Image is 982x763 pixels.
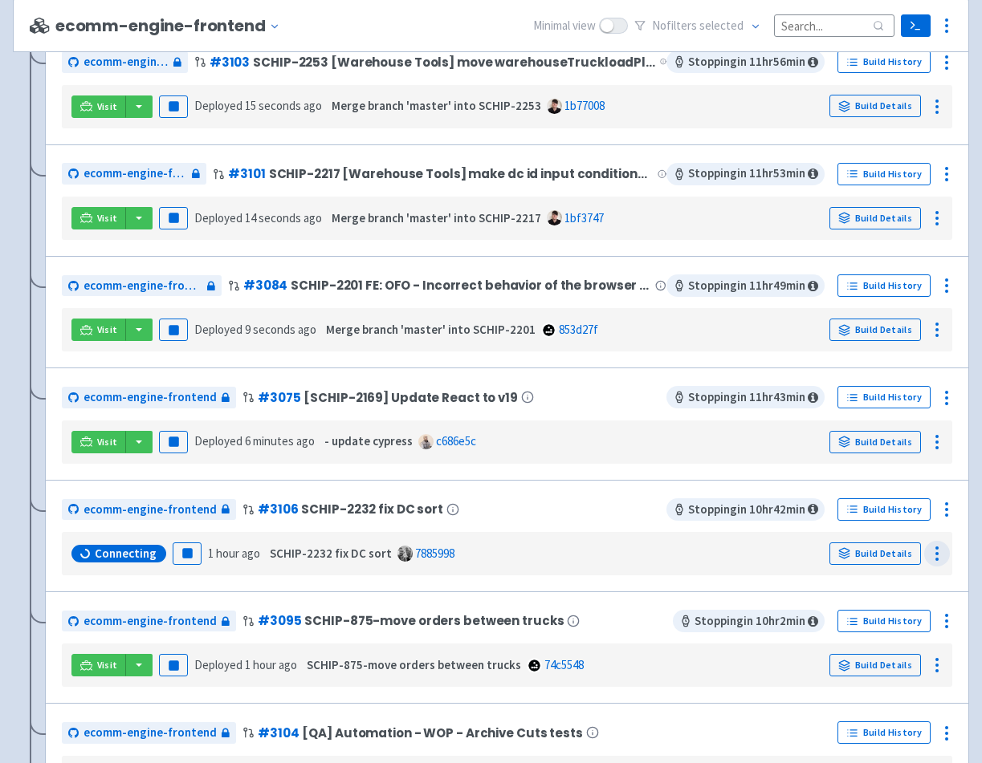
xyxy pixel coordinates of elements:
[62,387,236,408] a: ecomm-engine-frontend
[97,436,118,448] span: Visit
[307,657,521,672] strong: SCHIP-875-move orders between trucks
[837,386,931,408] a: Build History
[673,610,825,632] span: Stopping in 10 hr 2 min
[84,53,169,71] span: ecomm-engine-frontend
[258,612,301,629] a: #3095
[71,95,126,118] a: Visit
[95,546,157,562] span: Connecting
[666,163,825,185] span: Stopping in 11 hr 53 min
[332,98,541,113] strong: Merge branch 'master' into SCHIP-2253
[97,659,118,672] span: Visit
[194,322,316,337] span: Deployed
[324,433,413,448] strong: - update cypress
[666,498,825,521] span: Stopping in 10 hr 42 min
[159,431,188,453] button: Pause
[253,55,656,69] span: SCHIP-2253 [Warehouse Tools] move warehouseTruckloadPlants + warehouseTruckloadShipTos queries, u...
[666,51,825,73] span: Stopping in 11 hr 56 min
[210,54,250,71] a: #3103
[326,322,536,337] strong: Merge branch 'master' into SCHIP-2201
[291,278,652,292] span: SCHIP-2201 FE: OFO - Incorrect behavior of the browser back button
[559,322,598,337] a: 853d27f
[194,657,297,672] span: Deployed
[258,724,299,741] a: #3104
[837,498,931,521] a: Build History
[837,274,931,297] a: Build History
[533,17,596,35] span: Minimal view
[564,98,605,113] a: 1b77008
[84,164,187,183] span: ecomm-engine-frontend
[245,657,297,672] time: 1 hour ago
[71,431,126,453] a: Visit
[243,277,287,294] a: #3084
[245,210,322,225] time: 14 seconds ago
[84,501,217,519] span: ecomm-engine-frontend
[269,167,654,181] span: SCHIP-2217 [Warehouse Tools] make dc id input conditional for all queries + mutations
[652,17,744,35] span: No filter s
[173,542,202,565] button: Pause
[55,17,287,35] button: ecomm-engine-frontend
[837,51,931,73] a: Build History
[194,98,322,113] span: Deployed
[829,542,921,565] a: Build Details
[84,612,217,631] span: ecomm-engine-frontend
[84,388,217,407] span: ecomm-engine-frontend
[301,502,443,516] span: SCHIP-2232 fix DC sort
[258,501,298,517] a: #3106
[829,95,921,117] a: Build Details
[208,546,260,561] time: 1 hour ago
[829,431,921,453] a: Build Details
[194,433,315,448] span: Deployed
[837,721,931,744] a: Build History
[901,14,931,37] a: Terminal
[71,319,126,341] a: Visit
[564,210,604,225] a: 1bf3747
[436,433,476,448] a: c686e5c
[159,207,188,229] button: Pause
[245,322,316,337] time: 9 seconds ago
[97,100,118,113] span: Visit
[666,386,825,408] span: Stopping in 11 hr 43 min
[62,51,188,73] a: ecomm-engine-frontend
[84,724,217,742] span: ecomm-engine-frontend
[62,611,236,632] a: ecomm-engine-frontend
[62,499,236,521] a: ecomm-engine-frontend
[228,165,265,182] a: #3101
[304,614,564,627] span: SCHIP-875-move orders between trucks
[829,207,921,229] a: Build Details
[245,433,315,448] time: 6 minutes ago
[71,207,126,229] a: Visit
[829,319,921,341] a: Build Details
[332,210,541,225] strong: Merge branch 'master' into SCHIP-2217
[258,389,300,406] a: #3075
[62,163,206,185] a: ecomm-engine-frontend
[62,722,236,744] a: ecomm-engine-frontend
[774,14,894,36] input: Search...
[837,163,931,185] a: Build History
[837,610,931,632] a: Build History
[245,98,322,113] time: 15 seconds ago
[270,546,392,561] strong: SCHIP-2232 fix DC sort
[194,210,322,225] span: Deployed
[97,323,118,336] span: Visit
[84,277,202,295] span: ecomm-engine-frontend
[159,95,188,118] button: Pause
[71,654,126,676] a: Visit
[415,546,454,561] a: 7885998
[304,391,517,404] span: [SCHIP-2169] Update React to v19
[699,18,744,33] span: selected
[159,654,188,676] button: Pause
[544,657,584,672] a: 74c5548
[97,212,118,225] span: Visit
[62,275,222,297] a: ecomm-engine-frontend
[302,726,582,740] span: [QA] Automation - WOP - Archive Cuts tests
[666,274,825,297] span: Stopping in 11 hr 49 min
[159,319,188,341] button: Pause
[829,654,921,676] a: Build Details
